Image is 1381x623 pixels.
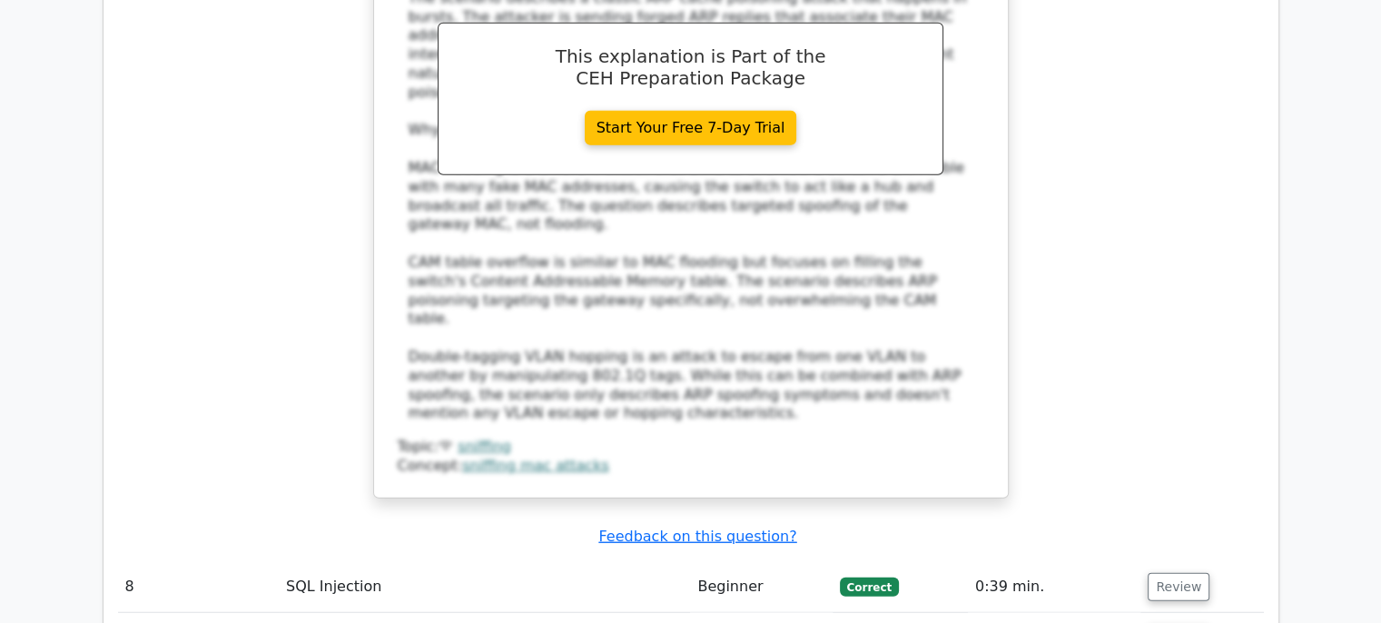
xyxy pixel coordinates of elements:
a: Feedback on this question? [598,528,796,545]
td: SQL Injection [279,561,690,613]
a: Start Your Free 7-Day Trial [585,111,797,145]
a: sniffing mac attacks [462,457,609,474]
a: sniffing [458,438,511,455]
td: 8 [118,561,279,613]
span: Correct [840,578,899,596]
button: Review [1148,573,1209,601]
td: Beginner [690,561,832,613]
div: Topic: [398,438,984,457]
td: 0:39 min. [968,561,1140,613]
div: Concept: [398,457,984,476]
